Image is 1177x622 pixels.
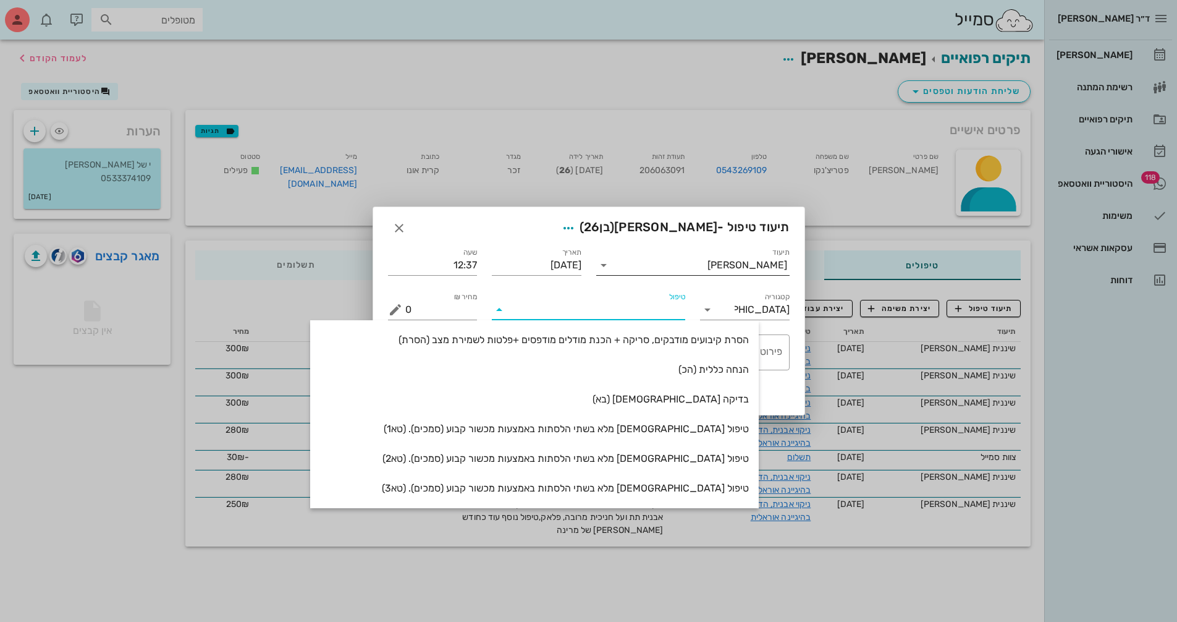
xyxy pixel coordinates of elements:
div: טיפול [DEMOGRAPHIC_DATA] מלא בשתי הלסתות באמצעות מכשור קבוע (סמכים). (טא2) [320,453,749,464]
label: מחיר ₪ [454,292,478,302]
label: תאריך [562,248,581,257]
span: 26 [584,219,600,234]
div: טיפול [DEMOGRAPHIC_DATA] מלא בשתי הלסתות באמצעות מכשור קבוע (סמכים). (טא1) [320,423,749,435]
span: [PERSON_NAME] [614,219,717,234]
div: הנחה כללית (הכ) [320,364,749,375]
div: תיעוד[PERSON_NAME] [596,255,790,275]
div: [PERSON_NAME] [707,260,787,271]
label: קטגוריה [764,292,790,302]
label: טיפול [669,292,685,302]
span: (בן ) [580,219,615,234]
span: תיעוד טיפול - [557,217,790,239]
label: שעה [463,248,478,257]
label: תיעוד [772,248,790,257]
button: מחיר ₪ appended action [388,302,403,317]
div: בדיקה [DEMOGRAPHIC_DATA] (בא) [320,393,749,405]
div: טיפול [DEMOGRAPHIC_DATA] מלא בשתי הלסתות באמצעות מכשור קבוע (סמכים). (טא3) [320,482,749,494]
div: הסרת קיבועים מודבקים, סריקה + הכנת מודלים מודפסים +פלטות לשמירת מצב (הסרת) [320,334,749,346]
